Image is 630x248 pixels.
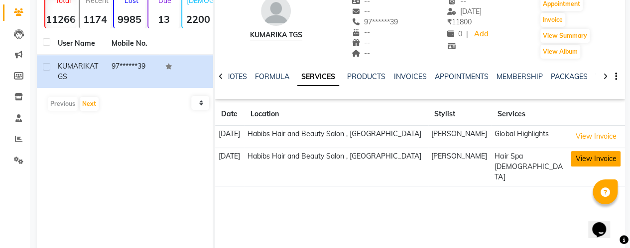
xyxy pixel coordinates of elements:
[472,27,490,41] a: Add
[393,72,426,81] a: INVOICES
[571,151,621,166] button: View Invoice
[215,103,244,126] th: Date
[45,13,77,25] strong: 11266
[225,72,247,81] a: NOTES
[447,17,452,26] span: ₹
[428,148,492,186] td: [PERSON_NAME]
[244,126,428,148] td: Habibs Hair and Beauty Salon , [GEOGRAPHIC_DATA]
[540,29,590,43] button: View Summary
[434,72,488,81] a: APPOINTMENTS
[347,72,385,81] a: PRODUCTS
[492,103,568,126] th: Services
[182,13,214,25] strong: 2200
[428,103,492,126] th: Stylist
[114,13,145,25] strong: 9985
[80,97,99,111] button: Next
[215,148,244,186] td: [DATE]
[352,28,371,37] span: --
[496,72,542,81] a: MEMBERSHIP
[540,45,580,59] button: View Album
[244,103,428,126] th: Location
[466,29,468,39] span: |
[571,129,621,144] button: View Invoice
[250,30,302,40] div: KUMARIKA TGS
[447,7,482,16] span: [DATE]
[106,32,159,55] th: Mobile No.
[492,148,568,186] td: Hair Spa [DEMOGRAPHIC_DATA]
[492,126,568,148] td: Global Highlights
[352,7,371,16] span: --
[540,13,565,27] button: Invoice
[52,32,106,55] th: User Name
[550,72,587,81] a: PACKAGES
[297,68,339,86] a: SERVICES
[80,13,111,25] strong: 1174
[352,49,371,58] span: --
[352,38,371,47] span: --
[255,72,289,81] a: FORMULA
[244,148,428,186] td: Habibs Hair and Beauty Salon , [GEOGRAPHIC_DATA]
[447,29,462,38] span: 0
[58,62,94,71] span: KUMARIKA
[428,126,492,148] td: [PERSON_NAME]
[148,13,180,25] strong: 13
[447,17,472,26] span: 11800
[215,126,244,148] td: [DATE]
[588,208,620,238] iframe: chat widget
